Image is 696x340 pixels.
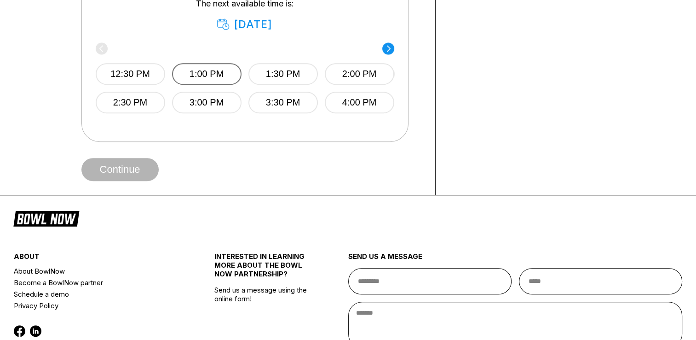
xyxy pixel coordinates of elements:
[214,252,315,286] div: INTERESTED IN LEARNING MORE ABOUT THE BOWL NOW PARTNERSHIP?
[325,92,394,113] button: 4:00 PM
[14,288,181,300] a: Schedule a demo
[14,277,181,288] a: Become a BowlNow partner
[248,92,318,113] button: 3:30 PM
[348,252,683,268] div: send us a message
[172,63,242,85] button: 1:00 PM
[14,300,181,311] a: Privacy Policy
[96,92,165,113] button: 2:30 PM
[172,92,242,113] button: 3:00 PM
[14,252,181,265] div: about
[325,63,394,85] button: 2:00 PM
[96,63,165,85] button: 12:30 PM
[248,63,318,85] button: 1:30 PM
[14,265,181,277] a: About BowlNow
[217,18,273,31] div: [DATE]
